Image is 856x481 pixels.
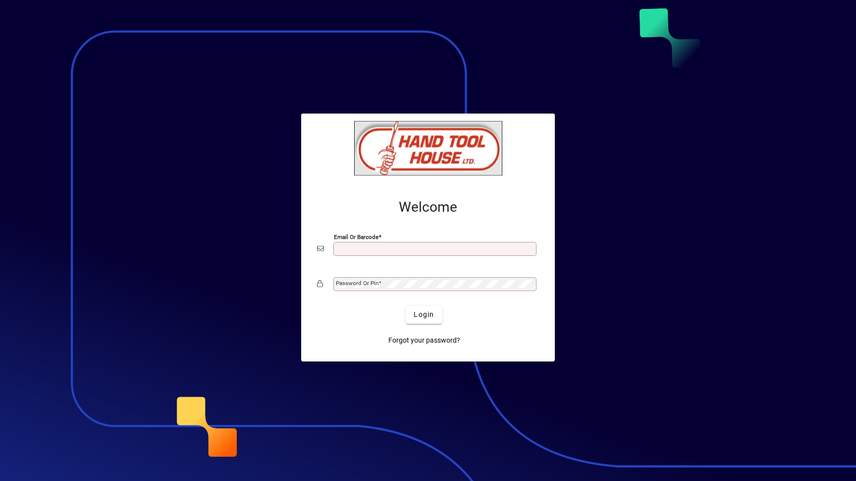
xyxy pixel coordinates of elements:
button: Login [406,306,442,324]
span: Login [414,309,434,320]
h2: Welcome [317,199,539,216]
mat-label: Password or Pin [336,280,378,287]
mat-label: Email or Barcode [334,233,378,240]
a: Forgot your password? [384,332,464,350]
span: Forgot your password? [388,335,460,346]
